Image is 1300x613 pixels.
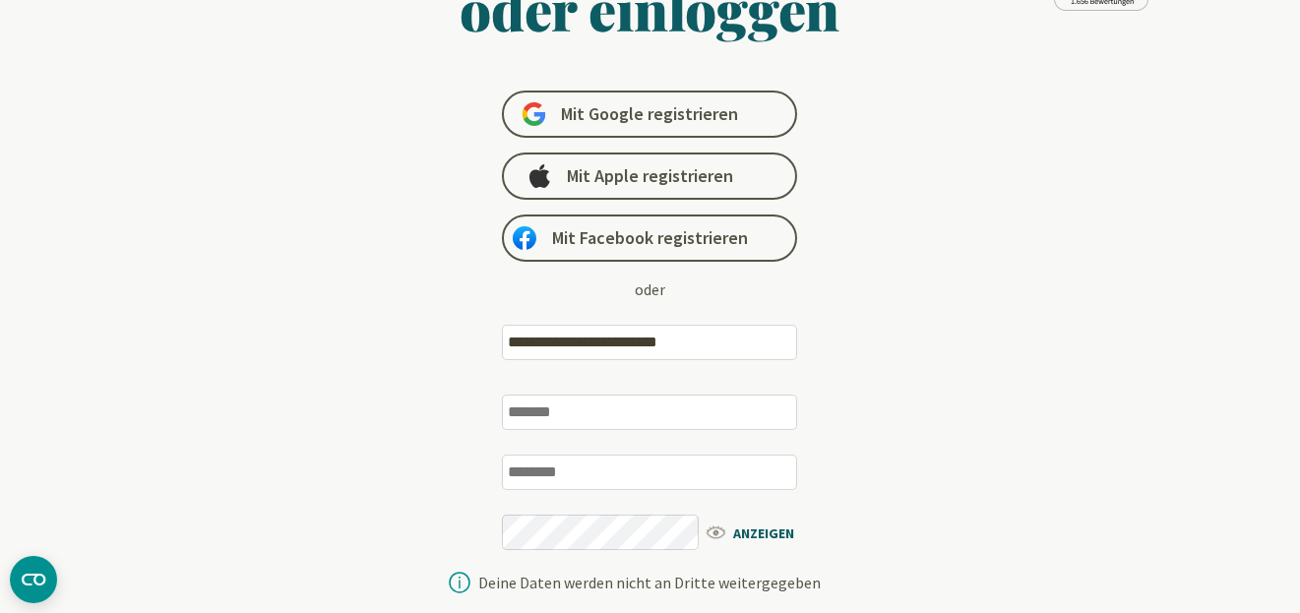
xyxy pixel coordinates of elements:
[502,91,797,138] a: Mit Google registrieren
[502,215,797,262] a: Mit Facebook registrieren
[635,277,665,301] div: oder
[567,164,733,188] span: Mit Apple registrieren
[552,226,748,250] span: Mit Facebook registrieren
[478,575,821,590] div: Deine Daten werden nicht an Dritte weitergegeben
[10,556,57,603] button: CMP-Widget öffnen
[502,153,797,200] a: Mit Apple registrieren
[704,520,817,544] span: ANZEIGEN
[561,102,738,126] span: Mit Google registrieren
